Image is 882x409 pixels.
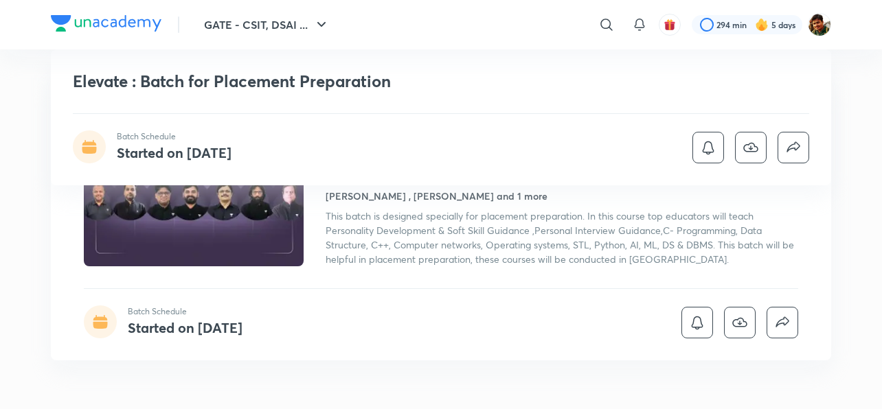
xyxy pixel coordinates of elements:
[808,13,831,36] img: SUVRO
[117,130,231,143] p: Batch Schedule
[326,189,547,203] h4: [PERSON_NAME] , [PERSON_NAME] and 1 more
[659,14,681,36] button: avatar
[73,71,611,91] h1: Elevate : Batch for Placement Preparation
[128,305,242,318] p: Batch Schedule
[755,18,769,32] img: streak
[128,318,242,337] h4: Started on [DATE]
[196,11,338,38] button: GATE - CSIT, DSAI ...
[664,19,676,31] img: avatar
[117,143,231,162] h4: Started on [DATE]
[326,209,794,266] span: This batch is designed specially for placement preparation. In this course top educators will tea...
[51,15,161,32] img: Company Logo
[51,15,161,35] a: Company Logo
[82,141,306,268] img: Thumbnail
